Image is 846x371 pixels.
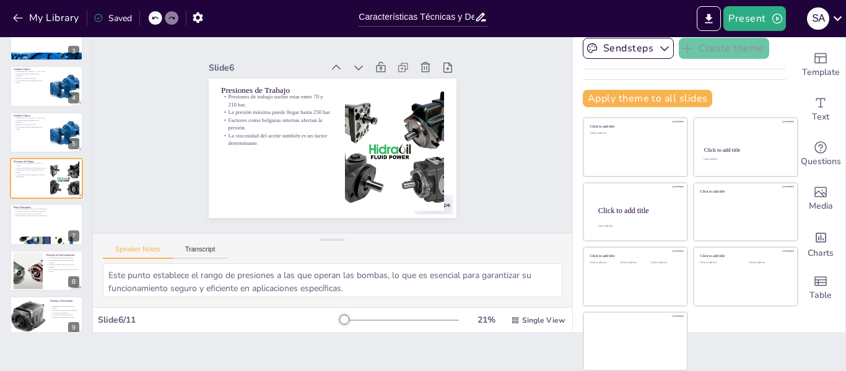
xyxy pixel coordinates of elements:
[14,162,46,167] p: Presiones de trabajo suelen estar entre 70 y 210 bar.
[50,314,79,316] p: No aptas para fluidos abrasivos.
[14,173,46,178] p: La viscosidad del aceite también es un factor determinante.
[796,221,845,266] div: Add charts and graphs
[583,38,674,59] button: Sendsteps
[807,7,829,30] div: S A
[704,147,787,153] div: Click to add title
[10,250,83,291] div: 8
[14,160,46,164] p: Presiones de Trabajo
[598,225,676,227] div: Click to add body
[583,90,712,107] button: Apply theme to all slides
[14,215,79,217] p: Se recomienda un diagrama en corte transversal.
[590,254,679,258] div: Click to add title
[68,46,79,57] div: 3
[14,213,79,216] p: Sellos y cojinetes ayudan a evitar fugas.
[14,123,46,126] p: Ejemplo: 25 L/min a 1500 rpm.
[46,263,79,268] p: El aceite es transportado hasta el lado de descarga.
[9,8,84,28] button: My Library
[14,79,46,84] p: La viscosidad del fluido también afecta el caudal.
[68,184,79,195] div: 6
[651,261,679,264] div: Click to add text
[621,261,648,264] div: Click to add text
[598,206,678,214] div: Click to add title
[103,245,173,259] button: Speaker Notes
[14,113,46,117] p: Caudales Típicos
[471,314,501,326] div: 21 %
[173,245,228,259] button: Transcript
[808,247,834,260] span: Charts
[50,309,79,313] p: Desventajas incluyen menor eficiencia que bombas de pistones.
[590,124,679,129] div: Click to add title
[590,261,618,264] div: Click to add text
[14,206,79,209] p: Partes Principales
[94,12,132,24] div: Saved
[14,118,46,123] p: El caudal depende del tamaño de los engranajes.
[10,66,83,107] div: 4
[14,77,46,79] p: Ejemplo: 25 L/min a 1500 rpm.
[14,116,46,119] p: Caudales típicos oscilan entre 1 y 150 L/min.
[98,314,340,326] div: Slide 6 / 11
[10,204,83,245] div: 7
[812,110,829,124] span: Text
[46,268,79,273] p: Las cavidades se llenan de aceite en el lado de succión.
[704,159,786,161] div: Click to add text
[68,322,79,333] div: 9
[802,66,840,79] span: Template
[796,177,845,221] div: Add images, graphics, shapes or video
[14,167,46,169] p: La presión máxima puede llegar hasta 250 bar.
[14,169,46,173] p: Factores como holguras internas afectan la presión.
[46,259,79,263] p: El engranaje conducido gira en sentido contrario.
[68,276,79,287] div: 8
[809,199,833,213] span: Media
[14,68,46,71] p: Caudales Típicos
[522,315,565,325] span: Single View
[796,87,845,132] div: Add text boxes
[46,256,79,259] p: El eje impulsa el engranaje conductor.
[68,138,79,149] div: 5
[220,108,333,147] p: La viscosidad del aceite también es un factor determinante.
[809,289,832,302] span: Table
[700,189,789,193] div: Click to add title
[68,92,79,103] div: 4
[14,125,46,129] p: La viscosidad del fluido también afecta el caudal.
[224,37,338,72] div: Slide 6
[14,72,46,77] p: El caudal depende del tamaño de los engranajes.
[228,71,340,109] p: Presiones de trabajo suelen estar entre 70 y 210 bar.
[10,158,83,199] div: 6
[700,254,789,258] div: Click to add title
[796,132,845,177] div: Get real-time input from your audience
[679,38,769,59] button: Create theme
[801,155,841,168] span: Questions
[359,8,474,26] input: Insert title
[227,85,338,116] p: La presión máxima puede llegar hasta 250 bar.
[224,94,336,132] p: Factores como holguras internas afectan la presión.
[50,299,79,303] p: Ventajas y Desventajas
[50,305,79,309] p: Ventajas incluyen diseño simple y robusto.
[700,261,739,264] div: Click to add text
[14,70,46,72] p: Caudales típicos oscilan entre 1 y 150 L/min.
[14,208,79,211] p: Partes principales incluyen carcasa y engranajes.
[50,316,79,318] p: Limitadas en presiones muy altas.
[10,112,83,153] div: 5
[10,296,83,337] div: 9
[796,43,845,87] div: Add ready made slides
[46,253,79,256] p: Principio de Funcionamiento
[10,20,83,61] div: 3
[697,6,721,31] button: Export to PowerPoint
[796,266,845,310] div: Add a table
[103,263,562,297] textarea: Este punto establece el rango de presiones a las que operan las bombas, lo que es esencial para g...
[14,211,79,213] p: Los puertos de entrada y salida son cruciales.
[723,6,785,31] button: Present
[590,132,679,135] div: Click to add text
[749,261,788,264] div: Click to add text
[231,63,342,97] p: Presiones de Trabajo
[807,6,829,31] button: S A
[68,230,79,242] div: 7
